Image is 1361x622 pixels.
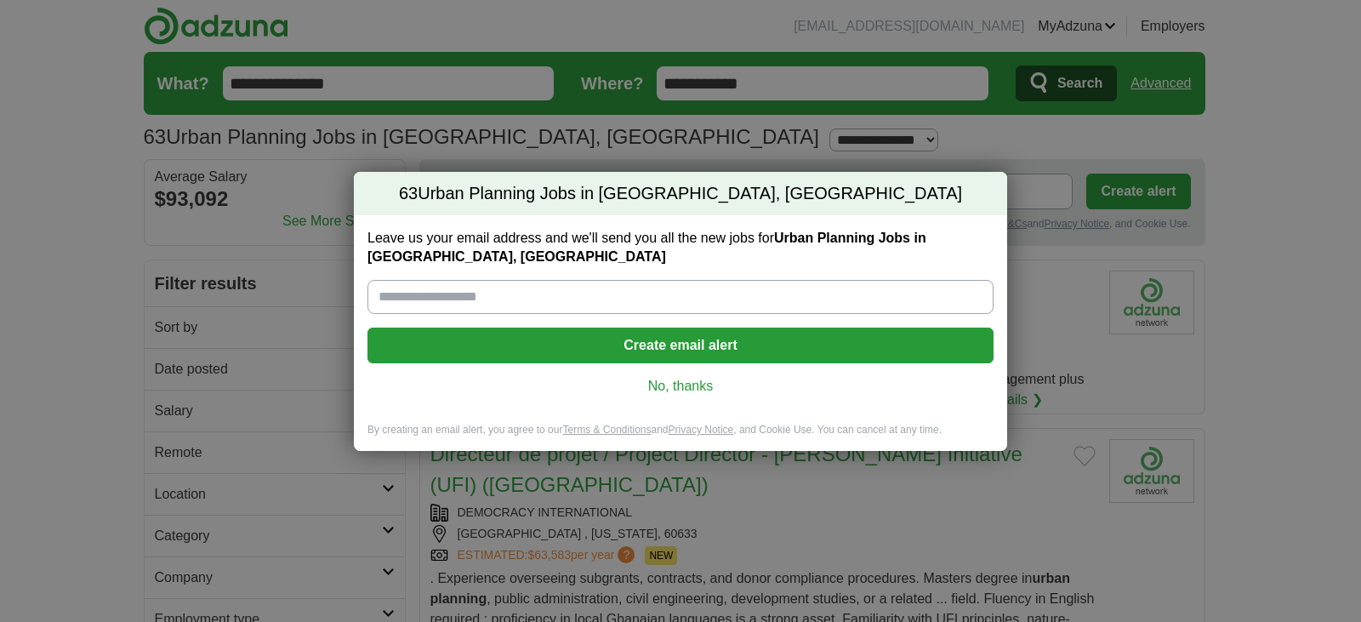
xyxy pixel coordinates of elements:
[399,182,418,206] span: 63
[381,377,980,396] a: No, thanks
[367,328,994,363] button: Create email alert
[354,172,1007,216] h2: Urban Planning Jobs in [GEOGRAPHIC_DATA], [GEOGRAPHIC_DATA]
[669,424,734,436] a: Privacy Notice
[354,423,1007,451] div: By creating an email alert, you agree to our and , and Cookie Use. You can cancel at any time.
[367,229,994,266] label: Leave us your email address and we'll send you all the new jobs for
[562,424,651,436] a: Terms & Conditions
